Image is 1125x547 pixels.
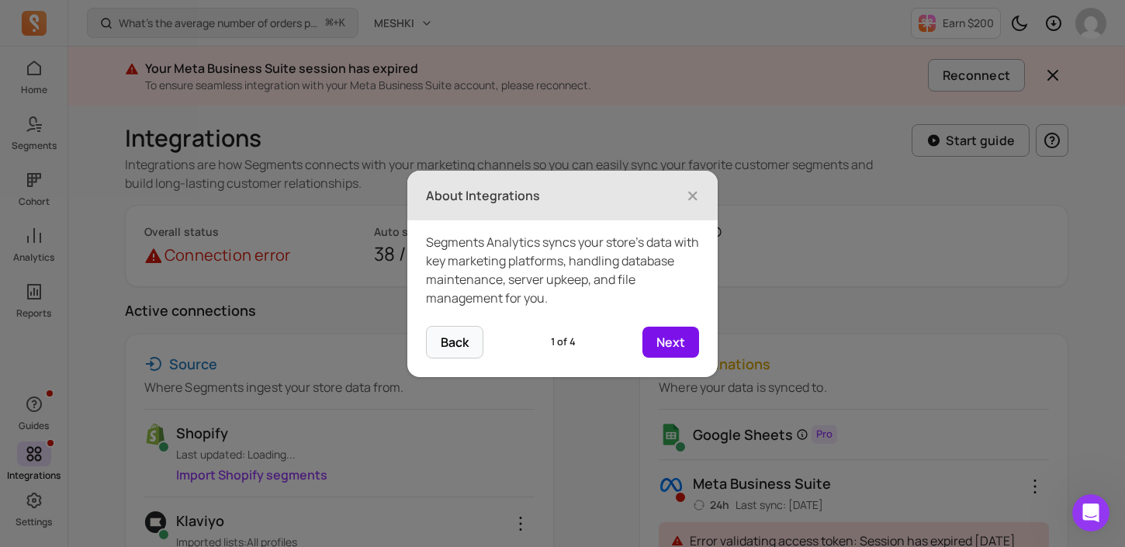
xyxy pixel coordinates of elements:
button: Back [426,326,483,358]
button: Next [642,327,699,358]
iframe: Intercom live chat [1072,494,1109,531]
h3: About Integrations [426,186,540,205]
span: 1 of 4 [551,334,576,349]
div: Segments Analytics syncs your store’s data with key marketing platforms, handling database mainte... [407,220,718,326]
button: Close Tour [687,183,699,208]
span: × [687,178,699,213]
